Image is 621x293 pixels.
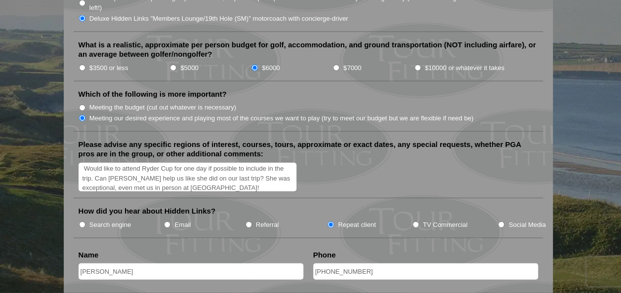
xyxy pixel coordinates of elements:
textarea: Would like to attend Ryder Cup for one day if possible to include in the trip Can [PERSON_NAME] h... [79,163,297,192]
label: Social Media [508,220,545,230]
label: Meeting our desired experience and playing most of the courses we want to play (try to meet our b... [89,113,474,123]
label: Referral [256,220,279,230]
label: Meeting the budget (cut out whatever is necessary) [89,103,236,112]
label: Name [79,250,99,260]
label: $7000 [343,63,361,73]
label: What is a realistic, approximate per person budget for golf, accommodation, and ground transporta... [79,40,538,59]
label: $10000 or whatever it takes [425,63,504,73]
label: Deluxe Hidden Links "Members Lounge/19th Hole (SM)" motorcoach with concierge-driver [89,14,348,24]
label: Email [174,220,191,230]
label: TV Commercial [423,220,467,230]
label: Search engine [89,220,131,230]
label: Please advise any specific regions of interest, courses, tours, approximate or exact dates, any s... [79,140,538,159]
label: $3500 or less [89,63,128,73]
label: $6000 [262,63,280,73]
label: Phone [313,250,336,260]
label: Which of the following is more important? [79,89,227,99]
label: Repeat client [338,220,376,230]
label: How did you hear about Hidden Links? [79,206,216,216]
label: $5000 [180,63,198,73]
